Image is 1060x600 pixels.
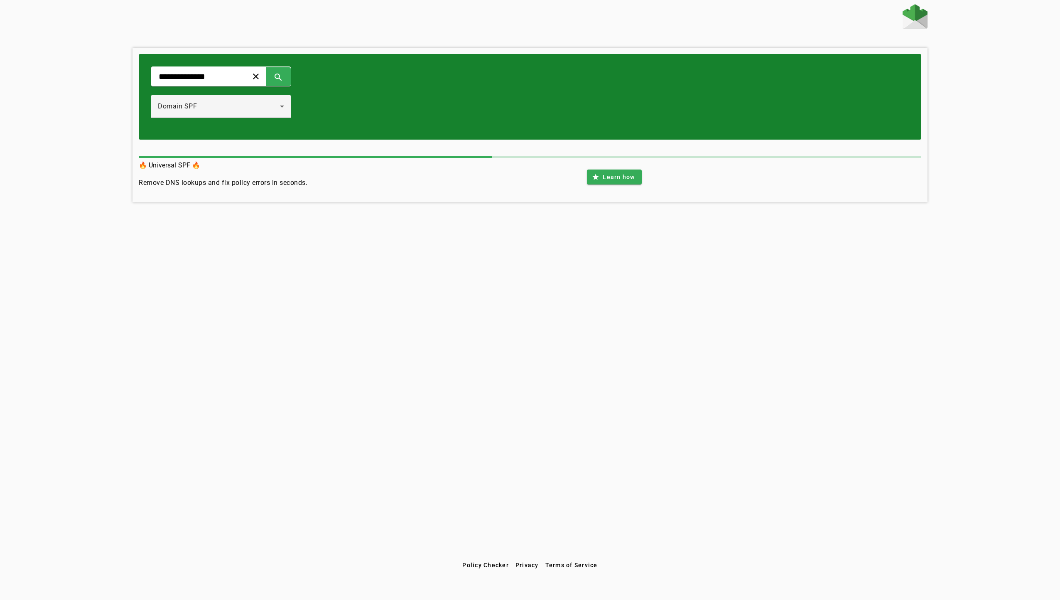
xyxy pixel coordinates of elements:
[903,4,927,29] img: Fraudmarc Logo
[512,558,542,573] button: Privacy
[515,562,539,568] span: Privacy
[139,160,307,171] h3: 🔥 Universal SPF 🔥
[459,558,512,573] button: Policy Checker
[158,102,197,110] span: Domain SPF
[139,178,307,188] h4: Remove DNS lookups and fix policy errors in seconds.
[462,562,509,568] span: Policy Checker
[542,558,601,573] button: Terms of Service
[587,170,641,184] button: Learn how
[545,562,598,568] span: Terms of Service
[903,4,927,31] a: Home
[603,173,635,181] span: Learn how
